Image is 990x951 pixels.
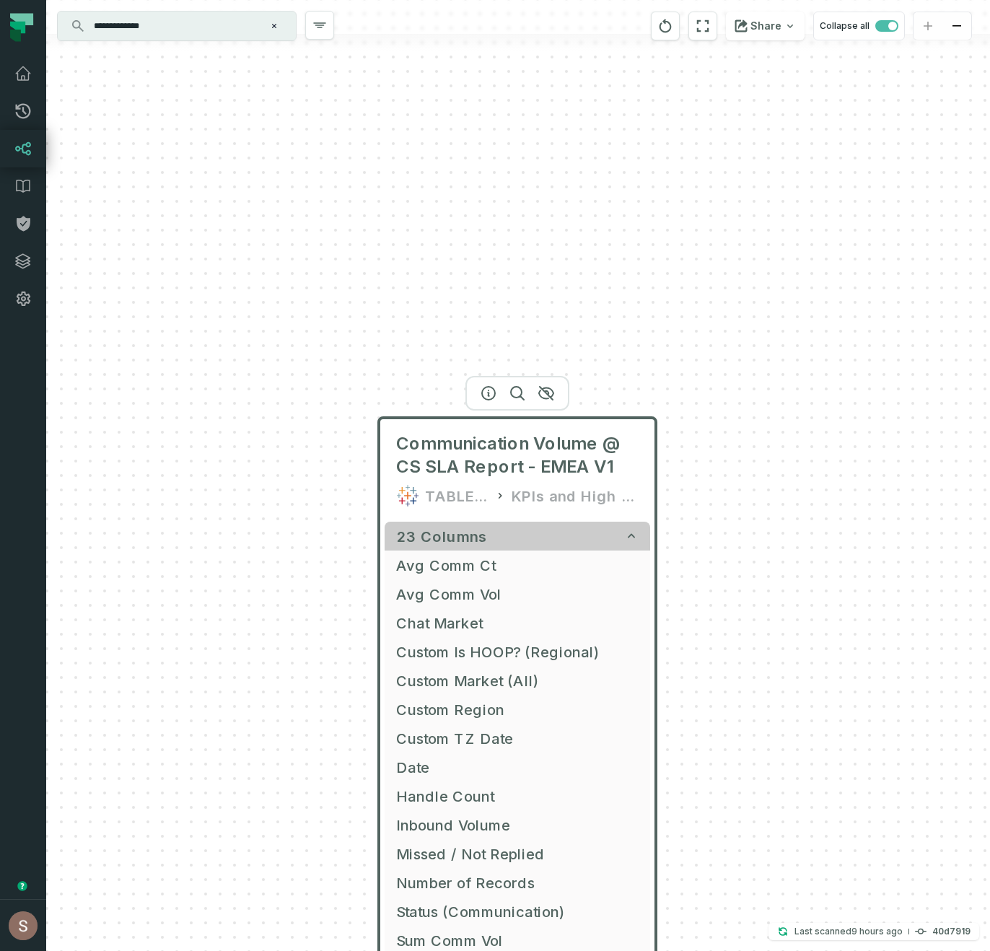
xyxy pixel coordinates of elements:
[385,608,650,637] button: Chat Market
[385,695,650,724] button: Custom Region
[385,666,650,695] button: Custom Market (All)
[396,554,639,576] span: Avg Comm Ct
[396,432,639,478] span: Communication Volume @ CS SLA Report - EMEA V1
[396,527,487,545] span: 23 columns
[425,484,489,507] div: TABLEAU
[512,484,639,507] div: KPIs and High Level
[385,637,650,666] button: Custom Is HOOP? (Regional)
[385,551,650,579] button: Avg Comm Ct
[396,727,639,749] span: Custom TZ Date
[385,781,650,810] button: Handle Count
[396,872,639,893] span: Number of Records
[396,843,639,864] span: Missed / Not Replied
[396,756,639,778] span: Date
[385,839,650,868] button: Missed / Not Replied
[932,927,971,936] h4: 40d7919
[942,12,971,40] button: zoom out
[396,641,639,662] span: Custom Is HOOP? (Regional)
[794,924,903,939] p: Last scanned
[396,814,639,836] span: Inbound Volume
[726,12,805,40] button: Share
[396,612,639,634] span: Chat Market
[16,880,29,893] div: Tooltip anchor
[385,868,650,897] button: Number of Records
[385,579,650,608] button: Avg Comm Vol
[267,19,281,33] button: Clear search query
[851,926,903,937] relative-time: Sep 10, 2025, 6:34 AM GMT+3
[768,923,979,940] button: Last scanned[DATE] 6:34:11 AM40d7919
[396,583,639,605] span: Avg Comm Vol
[396,670,639,691] span: Custom Market (All)
[396,929,639,951] span: Sum Comm Vol
[385,724,650,753] button: Custom TZ Date
[385,897,650,926] button: Status (Communication)
[396,900,639,922] span: Status (Communication)
[385,753,650,781] button: Date
[385,810,650,839] button: Inbound Volume
[396,698,639,720] span: Custom Region
[9,911,38,940] img: avatar of Shay Gafniel
[396,785,639,807] span: Handle Count
[813,12,905,40] button: Collapse all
